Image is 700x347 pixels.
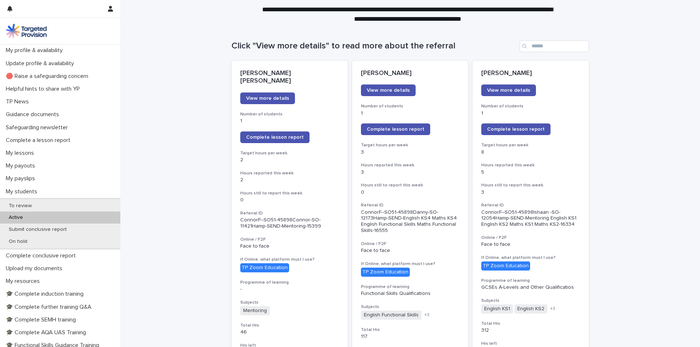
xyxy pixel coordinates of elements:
p: - [240,286,339,292]
h3: Hrs left [481,341,580,347]
div: TP Zoom Education [240,263,289,272]
span: Complete lesson report [367,127,424,132]
p: Update profile & availability [3,60,80,67]
p: Complete conclusive report [3,252,82,259]
p: ConnorF--SO51-45898Danny-SO-12173Hamp-SEND-English KS4 Maths KS4 English Functional Skills Maths ... [361,209,460,234]
p: 2 [240,177,339,183]
p: 🎓 Complete induction training [3,291,89,297]
a: Complete lesson report [240,131,310,143]
p: GCSEs A-Levels and Other Qualificatios [481,284,580,291]
p: Face to face [481,241,580,248]
h3: Subjects [361,304,460,310]
p: 3 [361,149,460,155]
p: TP News [3,98,35,105]
p: My payouts [3,162,41,169]
p: 1 [481,110,580,117]
p: Submit conclusive report [3,226,73,233]
p: Complete a lesson report [3,137,76,144]
p: 1 [361,110,460,117]
h3: Hours reported this week [481,162,580,168]
h3: If Online, what platform must I use? [361,261,460,267]
h3: Programme of learning [240,280,339,285]
a: View more details [240,92,295,104]
p: My payslips [3,175,41,182]
p: My lessons [3,150,40,157]
p: Functional Skills Qualifications [361,291,460,297]
h3: Online / F2F [361,241,460,247]
img: M5nRWzHhSzIhMunXDL62 [6,24,47,38]
span: English KS1 [481,304,513,314]
span: + 3 [424,313,429,317]
p: 2 [240,157,339,163]
span: Mentoring [240,306,270,315]
h3: Subjects [240,300,339,305]
h3: Hours still to report this week [240,190,339,196]
p: 0 [361,189,460,196]
p: 🔴 Raise a safeguarding concern [3,73,94,80]
h3: Hours reported this week [361,162,460,168]
p: My resources [3,278,46,285]
p: Guidance documents [3,111,65,118]
div: TP Zoom Education [481,261,530,271]
h3: Target hours per week [481,142,580,148]
input: Search [520,40,589,52]
h1: Click "View more details" to read more about the referral [232,41,517,51]
p: 3 [481,189,580,196]
h3: Programme of learning [361,284,460,290]
p: [PERSON_NAME] [481,70,580,78]
h3: Number of students [240,111,339,117]
p: 0 [240,197,339,203]
h3: Referral ID [240,210,339,216]
a: View more details [361,84,416,96]
p: To review [3,203,38,209]
h3: Hours still to report this week [361,182,460,188]
h3: Referral ID [361,202,460,208]
span: View more details [487,88,530,93]
p: 🎓 Complete AQA UAS Training [3,329,92,336]
h3: Target hours per week [240,150,339,156]
span: View more details [367,88,410,93]
p: Active [3,214,29,221]
p: 3 [361,169,460,176]
h3: Online / F2F [240,237,339,242]
a: Complete lesson report [481,123,551,135]
p: 312 [481,327,580,334]
p: [PERSON_NAME] [361,70,460,78]
p: 46 [240,329,339,335]
h3: Hours reported this week [240,170,339,176]
h3: Target hours per week [361,142,460,148]
h3: If Online, what platform must I use? [481,255,580,261]
h3: Programme of learning [481,278,580,284]
span: English KS2 [514,304,547,314]
p: Face to face [240,243,339,249]
span: Complete lesson report [487,127,545,132]
p: 5 [481,169,580,176]
p: 8 [481,149,580,155]
p: ConnorF--SO51-45898Connor-SO-11421Hamp-SEND-Mentoring-15399 [240,217,339,229]
h3: Referral ID [481,202,580,208]
h3: Total Hrs [361,327,460,333]
h3: Total Hrs [240,323,339,328]
h3: Number of students [361,103,460,109]
h3: Number of students [481,103,580,109]
div: TP Zoom Education [361,268,410,277]
p: 1 [240,118,339,124]
p: Safeguarding newsletter [3,124,74,131]
span: + 3 [550,307,555,311]
a: Complete lesson report [361,123,430,135]
p: 🎓 Complete further training Q&A [3,304,97,311]
p: 117 [361,334,460,340]
h3: If Online, what platform must I use? [240,257,339,263]
p: My students [3,188,43,195]
h3: Hours still to report this week [481,182,580,188]
span: English Functional Skills [361,311,421,320]
p: [PERSON_NAME] [PERSON_NAME] [240,70,339,85]
h3: Online / F2F [481,235,580,241]
h3: Total Hrs [481,321,580,327]
p: Upload my documents [3,265,68,272]
p: On hold [3,238,33,245]
p: ConnorF--SO51-45898Ishaan -SO-12054Hamp-SEND-Mentoring English KS1 English KS2 Maths KS1 Maths KS... [481,209,580,228]
h3: Subjects [481,298,580,304]
span: View more details [246,96,289,101]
